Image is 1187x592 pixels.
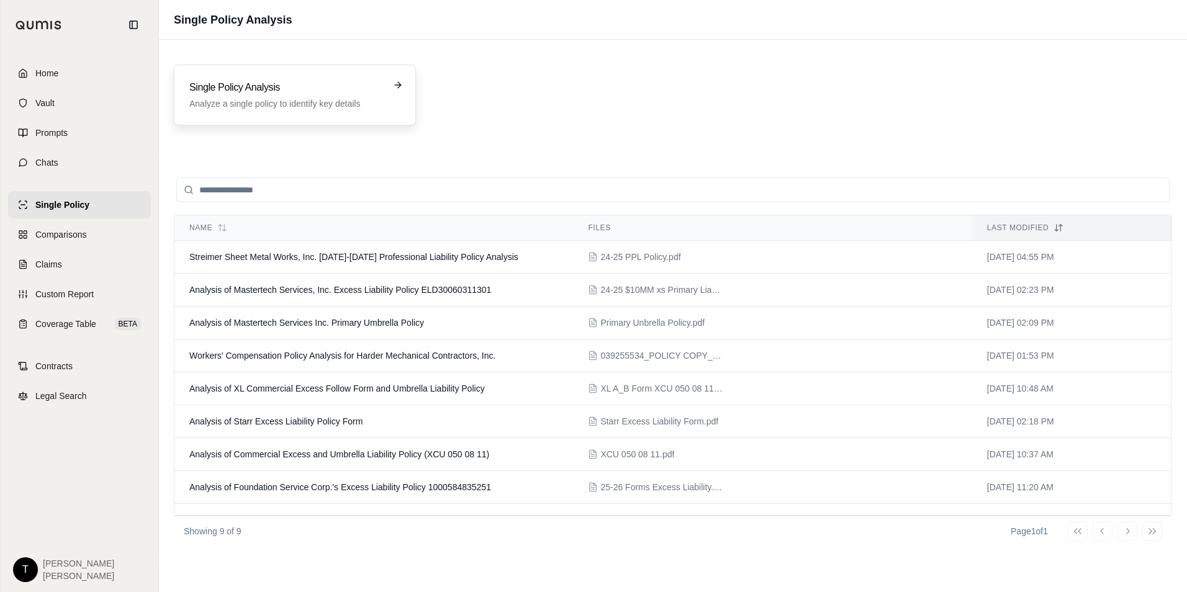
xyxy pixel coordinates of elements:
[8,89,151,117] a: Vault
[43,570,114,582] span: [PERSON_NAME]
[8,310,151,338] a: Coverage TableBETA
[115,318,141,330] span: BETA
[43,557,114,570] span: [PERSON_NAME]
[1011,525,1048,537] div: Page 1 of 1
[189,449,489,459] span: Analysis of Commercial Excess and Umbrella Liability Policy (XCU 050 08 11)
[972,471,1171,504] td: [DATE] 11:20 AM
[972,307,1171,339] td: [DATE] 02:09 PM
[189,383,485,393] span: Analysis of XL Commercial Excess Follow Form and Umbrella Liability Policy
[600,448,674,460] span: XCU 050 08 11.pdf
[189,252,518,262] span: Streimer Sheet Metal Works, Inc. 2024-2025 Professional Liability Policy Analysis
[972,372,1171,405] td: [DATE] 10:48 AM
[987,223,1157,233] div: Last modified
[8,221,151,248] a: Comparisons
[35,97,55,109] span: Vault
[16,20,62,30] img: Qumis Logo
[8,382,151,410] a: Legal Search
[972,504,1171,537] td: [DATE] 08:33 AM
[189,482,491,492] span: Analysis of Foundation Service Corp.'s Excess Liability Policy 1000584835251
[124,15,143,35] button: Collapse sidebar
[189,223,558,233] div: Name
[174,11,292,29] h1: Single Policy Analysis
[35,288,94,300] span: Custom Report
[8,119,151,146] a: Prompts
[8,60,151,87] a: Home
[35,228,86,241] span: Comparisons
[8,352,151,380] a: Contracts
[600,514,662,526] span: cg22741001.pdf
[8,191,151,218] a: Single Policy
[8,149,151,176] a: Chats
[13,557,38,582] div: T
[35,390,87,402] span: Legal Search
[189,80,383,95] h3: Single Policy Analysis
[972,274,1171,307] td: [DATE] 02:23 PM
[600,284,724,296] span: 24-25 $10MM xs Primary Liability Policy.pdf
[35,258,62,271] span: Claims
[600,382,724,395] span: XL A_B Form XCU 050 08 11.pdf
[600,251,680,263] span: 24-25 PPL Policy.pdf
[573,215,972,241] th: Files
[8,251,151,278] a: Claims
[972,438,1171,471] td: [DATE] 10:37 AM
[8,280,151,308] a: Custom Report
[35,67,58,79] span: Home
[600,349,724,362] span: 039255534_POLICY COPY_HARDER MECHANICAL CONTRACTORS_2025-03-01 -001.pdf
[600,415,718,428] span: Starr Excess Liability Form.pdf
[972,241,1171,274] td: [DATE] 04:55 PM
[184,525,241,537] p: Showing 9 of 9
[189,285,491,295] span: Analysis of Mastertech Services, Inc. Excess Liability Policy ELD30060311301
[35,199,89,211] span: Single Policy
[972,405,1171,438] td: [DATE] 02:18 PM
[972,339,1171,372] td: [DATE] 01:53 PM
[600,316,705,329] span: Primary Unbrella Policy.pdf
[189,97,383,110] p: Analyze a single policy to identify key details
[35,318,96,330] span: Coverage Table
[35,127,68,139] span: Prompts
[35,360,73,372] span: Contracts
[600,481,724,493] span: 25-26 Forms Excess Liability.pdf
[189,318,424,328] span: Analysis of Mastertech Services Inc. Primary Umbrella Policy
[189,351,495,361] span: Workers' Compensation Policy Analysis for Harder Mechanical Contractors, Inc.
[189,416,363,426] span: Analysis of Starr Excess Liability Policy Form
[35,156,58,169] span: Chats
